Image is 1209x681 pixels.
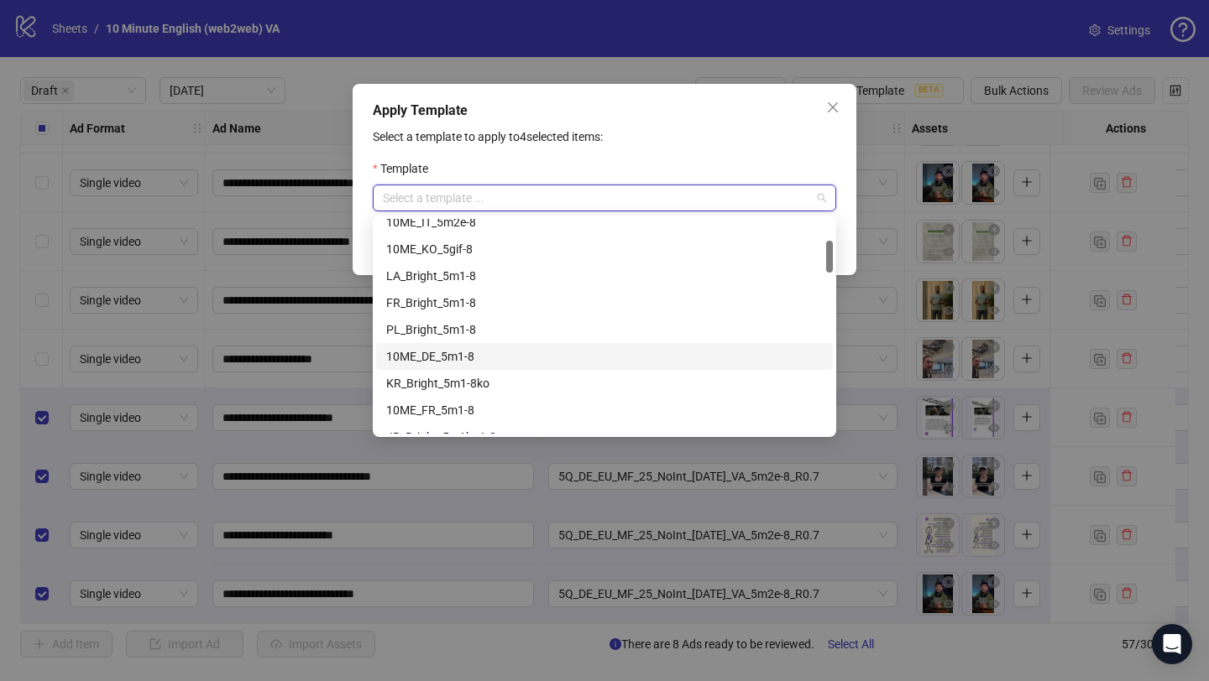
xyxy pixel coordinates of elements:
div: 10ME_KO_5gif-8 [376,236,833,263]
div: LA_Bright_5m1-8 [386,267,823,285]
div: PL_Bright_5m1-8 [376,316,833,343]
div: 10ME_DE_5m1-8 [376,343,833,370]
div: 10ME_DE_5m1-8 [386,347,823,366]
div: 10ME_KO_5gif-8 [386,240,823,258]
div: PL_Bright_5m1-8 [386,320,823,339]
div: Open Intercom Messenger [1152,624,1192,664]
div: KR_Bright_5m1-8ko [386,374,823,392]
div: 10ME_FR_5m1-8 [386,401,823,419]
div: JP_Bright_5m1bu1-8 [376,424,833,450]
p: Select a template to apply to 4 selected items: [373,127,836,146]
div: FR_Bright_5m1-8 [376,289,833,316]
div: 10ME_FR_5m1-8 [376,397,833,424]
div: 10ME_IT_5m2e-8 [376,209,833,236]
label: Template [373,159,439,178]
div: JP_Bright_5m1bu1-8 [386,428,823,446]
div: LA_Bright_5m1-8 [376,263,833,289]
div: 10ME_IT_5m2e-8 [386,213,823,231]
span: close [826,101,840,114]
div: KR_Bright_5m1-8ko [376,370,833,397]
div: FR_Bright_5m1-8 [386,294,823,312]
div: Apply Template [373,101,836,121]
button: Close [819,94,846,121]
